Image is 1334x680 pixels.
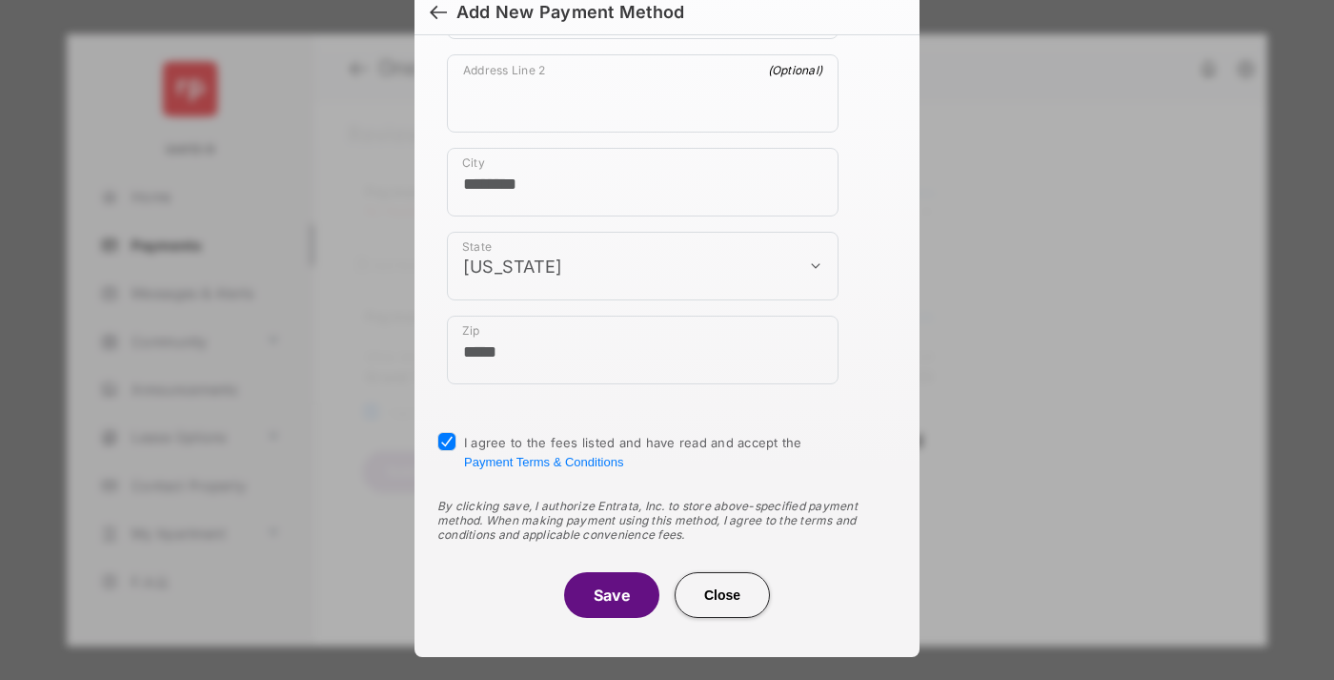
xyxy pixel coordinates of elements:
[464,455,623,469] button: I agree to the fees listed and have read and accept the
[675,572,770,618] button: Close
[447,54,839,133] div: payment_method_screening[postal_addresses][addressLine2]
[564,572,659,618] button: Save
[437,499,897,542] div: By clicking save, I authorize Entrata, Inc. to store above-specified payment method. When making ...
[447,316,839,384] div: payment_method_screening[postal_addresses][postalCode]
[447,232,839,300] div: payment_method_screening[postal_addresses][administrativeArea]
[447,148,839,216] div: payment_method_screening[postal_addresses][locality]
[464,435,802,469] span: I agree to the fees listed and have read and accept the
[456,2,684,23] div: Add New Payment Method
